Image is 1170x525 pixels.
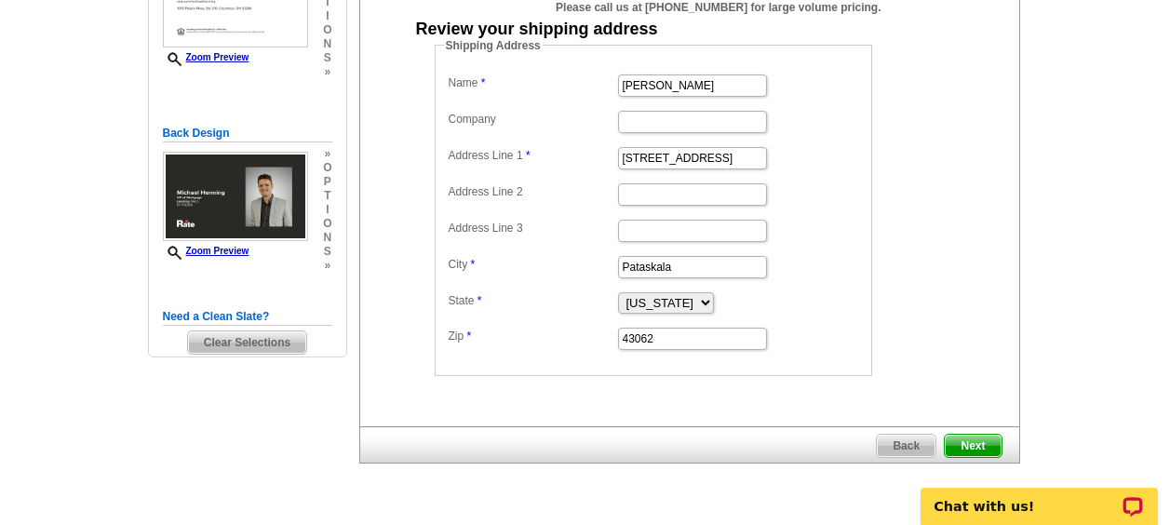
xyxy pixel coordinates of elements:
[323,203,331,217] span: i
[323,231,331,245] span: n
[323,51,331,65] span: s
[163,308,332,326] h5: Need a Clean Slate?
[163,152,308,241] img: small-thumb.jpg
[323,217,331,231] span: o
[323,189,331,203] span: t
[876,434,936,458] a: Back
[416,20,658,37] div: Review your shipping address
[449,292,616,309] label: State
[449,147,616,164] label: Address Line 1
[449,220,616,236] label: Address Line 3
[323,37,331,51] span: n
[323,23,331,37] span: o
[323,245,331,259] span: s
[323,161,331,175] span: o
[449,74,616,91] label: Name
[449,256,616,273] label: City
[908,466,1170,525] iframe: LiveChat chat widget
[449,328,616,344] label: Zip
[449,111,616,128] label: Company
[444,37,543,54] legend: Shipping Address
[188,331,306,354] span: Clear Selections
[163,125,332,142] h5: Back Design
[323,9,331,23] span: i
[323,65,331,79] span: »
[163,246,249,256] a: Zoom Preview
[877,435,935,457] span: Back
[323,175,331,189] span: p
[945,435,1001,457] span: Next
[449,183,616,200] label: Address Line 2
[163,52,249,62] a: Zoom Preview
[323,147,331,161] span: »
[323,259,331,273] span: »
